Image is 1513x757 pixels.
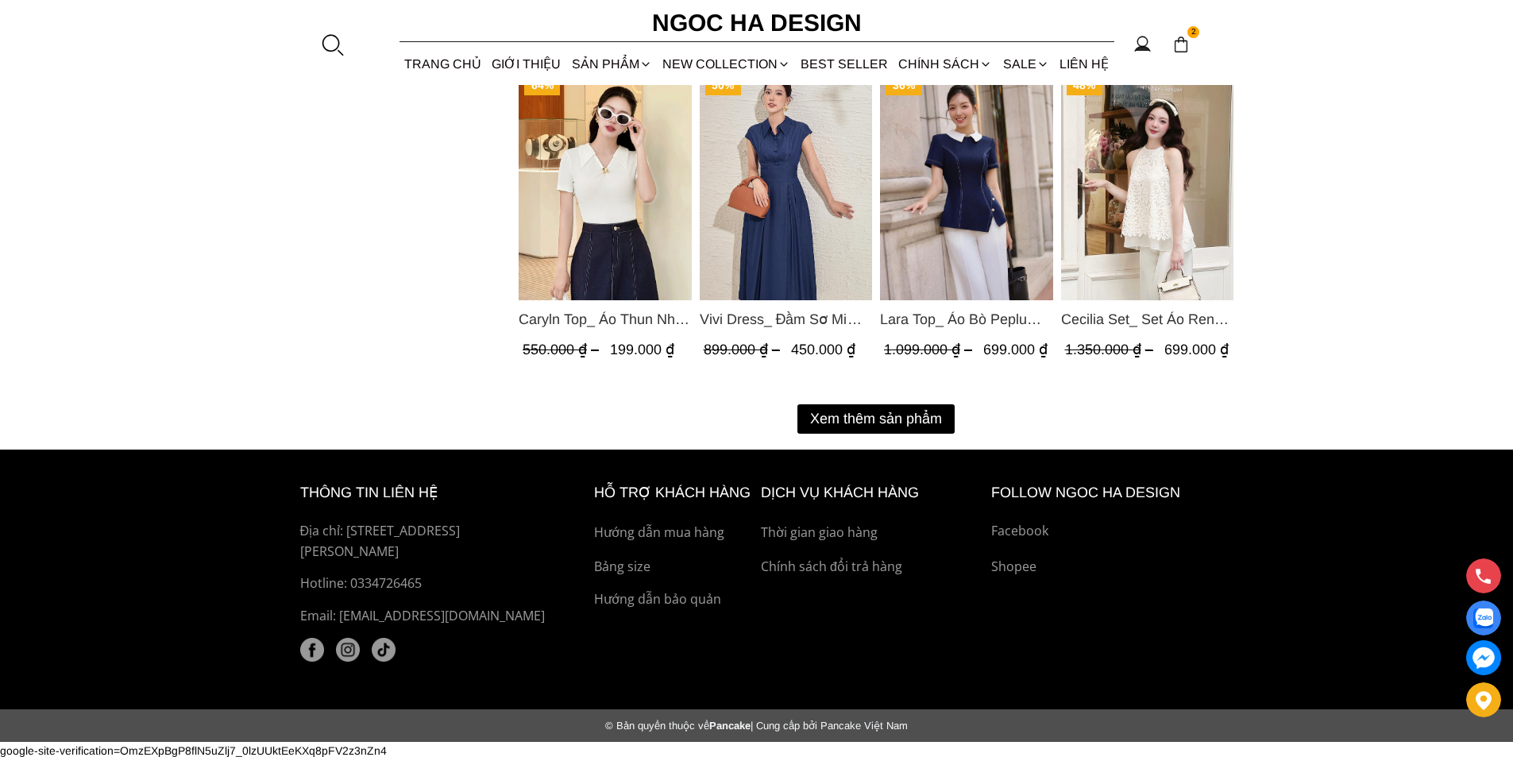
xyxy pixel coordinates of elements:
span: 2 [1187,26,1200,39]
a: Facebook [991,521,1214,542]
img: Display image [1473,608,1493,628]
a: LIÊN HỆ [1054,43,1114,85]
a: BEST SELLER [796,43,894,85]
p: Địa chỉ: [STREET_ADDRESS][PERSON_NAME] [300,521,558,562]
a: TRANG CHỦ [399,43,487,85]
a: Product image - Caryln Top_ Áo Thun Nhún Ngực Tay Cộc Màu Đỏ A1062 [519,70,692,300]
a: Bảng size [594,557,753,577]
a: NEW COLLECTION [657,43,795,85]
img: Caryln Top_ Áo Thun Nhún Ngực Tay Cộc Màu Đỏ A1062 [519,70,692,300]
span: 699.000 ₫ [983,342,1048,358]
span: Lara Top_ Áo Bò Peplum Vạt Chép Đính Cúc Mix Cổ Trắng A1058 [880,308,1053,330]
span: 550.000 ₫ [523,342,603,358]
a: Thời gian giao hàng [761,523,983,543]
a: Link to Caryln Top_ Áo Thun Nhún Ngực Tay Cộc Màu Đỏ A1062 [519,308,692,330]
span: | Cung cấp bởi Pancake Việt Nam [751,720,908,732]
a: Product image - Vivi Dress_ Đầm Sơ Mi Rớt Vai Bò Lụa Màu Xanh D1000 [699,70,872,300]
a: Ngoc Ha Design [638,4,876,42]
a: Hướng dẫn bảo quản [594,589,753,610]
img: img-CART-ICON-ksit0nf1 [1172,36,1190,53]
a: Shopee [991,557,1214,577]
img: instagram [336,638,360,662]
div: Pancake [285,720,1229,732]
span: Cecilia Set_ Set Áo Ren Cổ Yếm Quần Suông Màu Kem BQ015 [1060,308,1233,330]
span: © Bản quyền thuộc về [605,720,709,732]
img: Vivi Dress_ Đầm Sơ Mi Rớt Vai Bò Lụa Màu Xanh D1000 [699,70,872,300]
h6: thông tin liên hệ [300,481,558,504]
button: Xem thêm sản phẩm [797,404,955,434]
a: Link to Vivi Dress_ Đầm Sơ Mi Rớt Vai Bò Lụa Màu Xanh D1000 [699,308,872,330]
span: 450.000 ₫ [790,342,855,358]
span: 899.000 ₫ [703,342,783,358]
p: Email: [EMAIL_ADDRESS][DOMAIN_NAME] [300,606,558,627]
h6: Dịch vụ khách hàng [761,481,983,504]
h6: Follow ngoc ha Design [991,481,1214,504]
a: Product image - Cecilia Set_ Set Áo Ren Cổ Yếm Quần Suông Màu Kem BQ015 [1060,70,1233,300]
div: Chính sách [894,43,998,85]
a: GIỚI THIỆU [487,43,566,85]
span: 1.350.000 ₫ [1064,342,1156,358]
a: SALE [998,43,1054,85]
h6: hỗ trợ khách hàng [594,481,753,504]
a: facebook (1) [300,638,324,662]
a: messenger [1466,640,1501,675]
a: Link to Lara Top_ Áo Bò Peplum Vạt Chép Đính Cúc Mix Cổ Trắng A1058 [880,308,1053,330]
div: SẢN PHẨM [566,43,657,85]
a: Hotline: 0334726465 [300,574,558,594]
a: Display image [1466,601,1501,635]
a: tiktok [372,638,396,662]
img: Cecilia Set_ Set Áo Ren Cổ Yếm Quần Suông Màu Kem BQ015 [1060,70,1233,300]
span: 199.000 ₫ [610,342,674,358]
a: Hướng dẫn mua hàng [594,523,753,543]
a: Chính sách đổi trả hàng [761,557,983,577]
a: Product image - Lara Top_ Áo Bò Peplum Vạt Chép Đính Cúc Mix Cổ Trắng A1058 [880,70,1053,300]
a: Link to Cecilia Set_ Set Áo Ren Cổ Yếm Quần Suông Màu Kem BQ015 [1060,308,1233,330]
span: 699.000 ₫ [1164,342,1228,358]
img: Lara Top_ Áo Bò Peplum Vạt Chép Đính Cúc Mix Cổ Trắng A1058 [880,70,1053,300]
span: 1.099.000 ₫ [884,342,976,358]
span: Caryln Top_ Áo Thun Nhún Ngực Tay Cộc Màu Đỏ A1062 [519,308,692,330]
span: Vivi Dress_ Đầm Sơ Mi Rớt Vai Bò Lụa Màu Xanh D1000 [699,308,872,330]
